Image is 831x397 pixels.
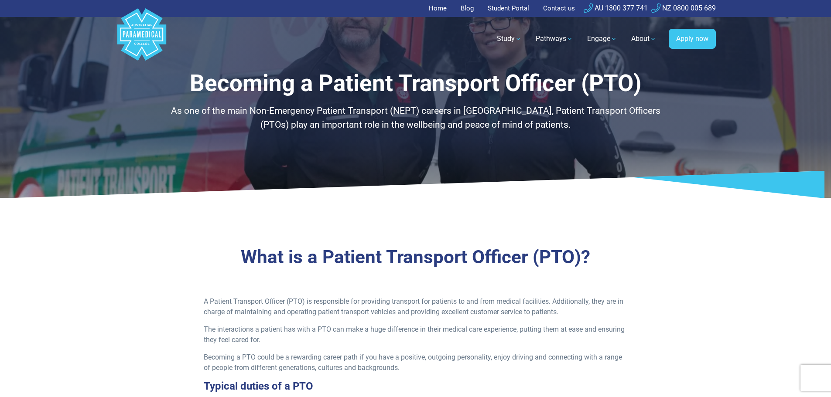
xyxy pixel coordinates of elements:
a: Engage [582,27,622,51]
a: Apply now [669,29,716,49]
p: Becoming a PTO could be a rewarding career path if you have a positive, outgoing personality, enj... [204,352,627,373]
a: AU 1300 377 741 [584,4,648,12]
h1: Becoming a Patient Transport Officer (PTO) [161,70,671,97]
a: NZ 0800 005 689 [651,4,716,12]
p: As one of the main Non-Emergency Patient Transport (NEPT) careers in [GEOGRAPHIC_DATA], Patient T... [161,104,671,132]
p: A Patient Transport Officer (PTO) is responsible for providing transport for patients to and from... [204,296,627,317]
h3: Typical duties of a PTO [204,380,627,393]
a: Study [492,27,527,51]
a: Australian Paramedical College [116,17,168,61]
a: Pathways [530,27,578,51]
p: The interactions a patient has with a PTO can make a huge difference in their medical care experi... [204,324,627,345]
h3: What is a Patient Transport Officer (PTO)? [161,246,671,268]
a: About [626,27,662,51]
